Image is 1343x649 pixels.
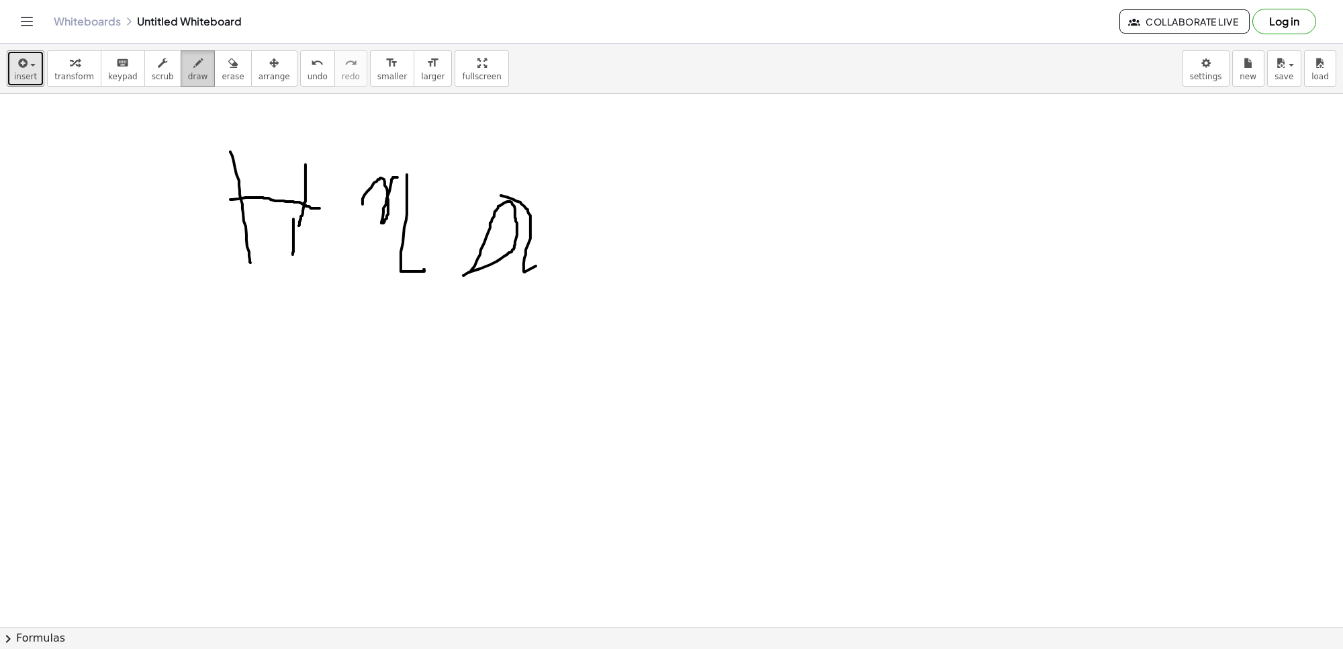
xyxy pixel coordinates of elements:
button: keyboardkeypad [101,50,145,87]
button: scrub [144,50,181,87]
i: keyboard [116,55,129,71]
span: draw [188,72,208,81]
span: load [1311,72,1329,81]
span: smaller [377,72,407,81]
span: insert [14,72,37,81]
button: Log in [1252,9,1316,34]
i: format_size [426,55,439,71]
button: load [1304,50,1336,87]
button: arrange [251,50,297,87]
button: settings [1183,50,1230,87]
button: fullscreen [455,50,508,87]
a: Whiteboards [54,15,121,28]
span: keypad [108,72,138,81]
span: undo [308,72,328,81]
button: transform [47,50,101,87]
button: format_sizelarger [414,50,452,87]
button: Toggle navigation [16,11,38,32]
i: undo [311,55,324,71]
span: larger [421,72,445,81]
span: redo [342,72,360,81]
span: save [1275,72,1293,81]
span: transform [54,72,94,81]
button: draw [181,50,216,87]
button: insert [7,50,44,87]
span: settings [1190,72,1222,81]
button: Collaborate Live [1119,9,1250,34]
button: undoundo [300,50,335,87]
span: Collaborate Live [1131,15,1238,28]
span: erase [222,72,244,81]
button: format_sizesmaller [370,50,414,87]
span: arrange [259,72,290,81]
span: scrub [152,72,174,81]
button: redoredo [334,50,367,87]
i: format_size [385,55,398,71]
span: fullscreen [462,72,501,81]
button: erase [214,50,251,87]
button: new [1232,50,1264,87]
span: new [1240,72,1256,81]
i: redo [344,55,357,71]
button: save [1267,50,1301,87]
